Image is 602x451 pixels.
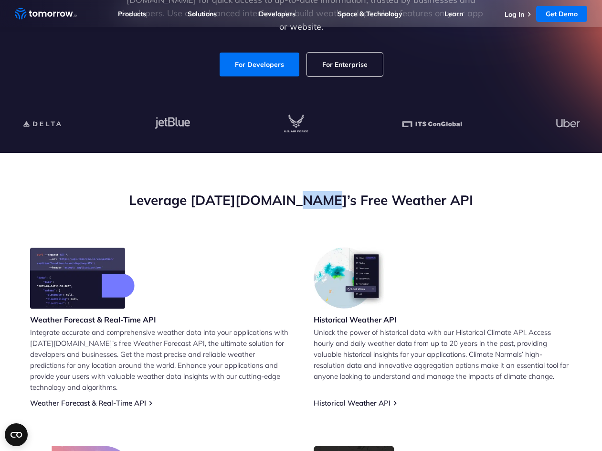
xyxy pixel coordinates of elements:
[30,327,289,393] p: Integrate accurate and comprehensive weather data into your applications with [DATE][DOMAIN_NAME]...
[30,398,146,408] a: Weather Forecast & Real-Time API
[338,10,402,18] a: Space & Technology
[188,10,217,18] a: Solutions
[118,10,146,18] a: Products
[536,6,587,22] a: Get Demo
[259,10,296,18] a: Developers
[314,314,397,325] h3: Historical Weather API
[307,53,383,76] a: For Enterprise
[314,327,572,382] p: Unlock the power of historical data with our Historical Climate API. Access hourly and daily weat...
[505,10,524,19] a: Log In
[5,423,28,446] button: Open CMP widget
[220,53,299,76] a: For Developers
[30,191,572,209] h2: Leverage [DATE][DOMAIN_NAME]’s Free Weather API
[30,314,156,325] h3: Weather Forecast & Real-Time API
[444,10,463,18] a: Learn
[314,398,391,408] a: Historical Weather API
[15,7,77,21] a: Home link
